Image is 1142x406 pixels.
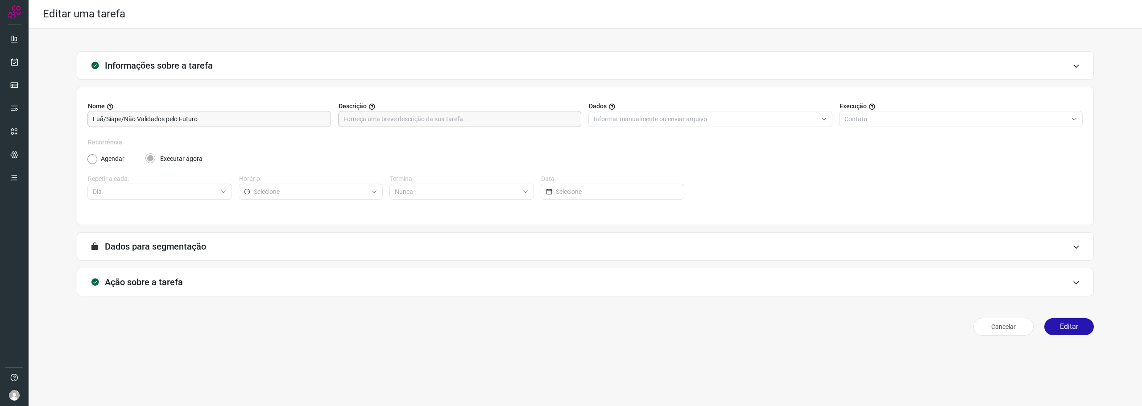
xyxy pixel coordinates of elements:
[1044,318,1094,335] button: Editar
[594,111,817,127] input: Selecione o tipo de envio
[43,8,125,21] h2: Editar uma tarefa
[93,184,217,199] input: Selecione
[254,184,368,199] input: Selecione
[541,174,685,184] label: Data:
[239,174,383,184] label: Horário:
[105,241,206,252] h3: Dados para segmentação
[8,5,21,19] img: Logo
[339,102,367,111] span: Descrição
[93,111,326,127] input: Digite o nome para a sua tarefa.
[844,111,1068,127] input: Selecione o tipo de envio
[9,390,20,401] img: avatar-user-boy.jpg
[840,102,867,111] span: Execução
[101,154,124,164] label: Agendar
[395,184,519,199] input: Selecione
[88,174,232,184] label: Repetir a cada:
[160,154,203,164] label: Executar agora
[343,111,576,127] input: Forneça uma breve descrição da sua tarefa.
[105,277,183,287] h3: Ação sobre a tarefa
[390,174,534,184] label: Termina:
[556,184,679,199] input: Selecione
[589,102,607,111] span: Dados
[88,138,1083,147] label: Recorrência
[973,318,1034,336] button: Cancelar
[88,102,105,111] span: Nome
[105,60,213,71] h3: Informações sobre a tarefa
